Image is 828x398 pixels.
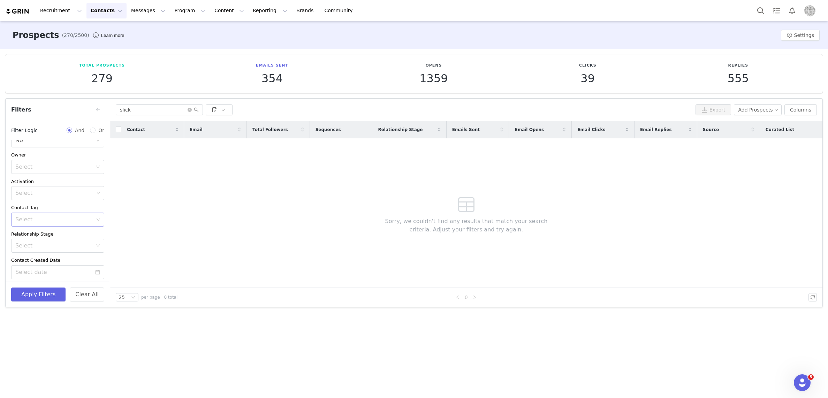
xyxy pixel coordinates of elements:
[95,270,100,275] i: icon: calendar
[100,32,126,39] div: Tooltip anchor
[452,127,480,133] span: Emails Sent
[11,178,104,185] div: Activation
[252,127,288,133] span: Total Followers
[11,288,66,301] button: Apply Filters
[15,163,92,170] div: Select
[696,104,731,115] button: Export
[11,257,104,264] div: Contact Created Date
[256,63,288,69] p: Emails Sent
[79,72,125,85] p: 279
[769,3,784,18] a: Tasks
[11,231,104,238] div: Relationship Stage
[6,8,30,15] img: grin logo
[15,190,94,197] div: Select
[190,127,203,133] span: Email
[472,295,477,299] i: icon: right
[378,127,423,133] span: Relationship Stage
[374,217,558,234] span: Sorry, we couldn't find any results that match your search criteria. Adjust your filters and try ...
[784,3,800,18] button: Notifications
[194,107,199,112] i: icon: search
[131,295,135,300] i: icon: down
[96,165,100,170] i: icon: down
[794,374,811,391] iframe: Intercom live chat
[70,288,104,301] button: Clear All
[127,127,145,133] span: Contact
[36,3,86,18] button: Recruitment
[11,265,104,279] input: Select date
[470,293,479,301] li: Next Page
[96,191,100,196] i: icon: down
[141,294,177,300] span: per page | 0 total
[454,293,462,301] li: Previous Page
[62,32,89,39] span: (270/2500)
[579,63,597,69] p: Clicks
[15,242,92,249] div: Select
[79,63,125,69] p: Total Prospects
[210,3,248,18] button: Content
[320,3,360,18] a: Community
[170,3,210,18] button: Program
[96,217,100,222] i: icon: down
[72,127,87,134] span: And
[116,104,203,115] input: Search...
[249,3,292,18] button: Reporting
[15,134,23,147] div: No
[11,127,38,134] span: Filter Logic
[96,244,100,248] i: icon: down
[577,127,605,133] span: Email Clicks
[11,204,104,211] div: Contact Tag
[579,72,597,85] p: 39
[292,3,320,18] a: Brands
[256,72,288,85] p: 354
[419,72,448,85] p: 1359
[119,293,125,301] div: 25
[728,63,749,69] p: Replies
[86,3,127,18] button: Contacts
[11,106,31,114] span: Filters
[753,3,768,18] button: Search
[766,127,795,133] span: Curated List
[800,5,822,16] button: Profile
[462,293,470,301] a: 0
[781,30,820,41] button: Settings
[640,127,672,133] span: Email Replies
[316,127,341,133] span: Sequences
[515,127,544,133] span: Email Opens
[804,5,815,16] img: 210681d7-a832-45e2-8936-4be9785fe2e3.jpeg
[734,104,782,115] button: Add Prospects
[462,293,470,301] li: 0
[11,152,104,159] div: Owner
[15,216,94,223] div: Select
[13,29,59,41] h3: Prospects
[784,104,817,115] button: Columns
[96,127,104,134] span: Or
[808,374,814,380] span: 5
[127,3,170,18] button: Messages
[456,295,460,299] i: icon: left
[188,108,192,112] i: icon: close-circle
[419,63,448,69] p: Opens
[703,127,719,133] span: Source
[728,72,749,85] p: 555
